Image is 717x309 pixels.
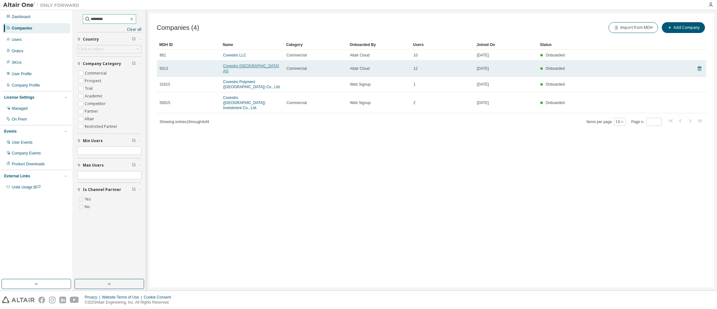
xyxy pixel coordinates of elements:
[413,66,418,71] span: 12
[2,297,35,303] img: altair_logo.svg
[350,66,370,71] span: Altair Cloud
[132,61,136,66] span: Clear filter
[59,297,66,303] img: linkedin.svg
[157,24,199,31] span: Companies (4)
[12,49,23,54] div: Orders
[83,187,121,192] span: Is Channel Partner
[85,195,92,203] label: Yes
[160,82,170,87] span: 31615
[12,83,40,88] div: Company Profile
[102,295,144,300] div: Website Terms of Use
[160,100,170,105] span: 56915
[223,53,246,57] a: Covestro LLC
[477,100,489,105] span: [DATE]
[4,95,34,100] div: License Settings
[77,134,141,148] button: Min Users
[79,47,103,52] div: Click to select
[3,2,82,8] img: Altair One
[83,138,103,143] span: Min Users
[160,66,168,71] span: 6013
[77,57,141,71] button: Company Category
[546,66,565,71] span: Onboarded
[132,163,136,168] span: Clear filter
[12,117,27,122] div: On Prem
[132,37,136,42] span: Clear filter
[83,163,104,168] span: Max Users
[160,53,166,58] span: 862
[85,108,99,115] label: Partner
[223,40,281,50] div: Name
[12,161,45,167] div: Product Downloads
[85,85,94,92] label: Trial
[83,37,99,42] span: Country
[350,100,371,105] span: Web Signup
[223,95,265,110] a: Covestro ([GEOGRAPHIC_DATA]) Investment Co., Ltd.
[477,40,535,50] div: Joined On
[4,174,30,179] div: External Links
[608,22,658,33] button: Import from MDH
[77,183,141,197] button: Is Channel Partner
[12,106,28,111] div: Managed
[12,71,32,76] div: User Profile
[546,53,565,57] span: Onboarded
[477,66,489,71] span: [DATE]
[413,100,416,105] span: 2
[77,27,141,32] a: Clear all
[85,123,119,130] label: Restricted Partner
[12,14,30,19] div: Dashboard
[132,187,136,192] span: Clear filter
[286,53,307,58] span: Commercial
[546,82,565,87] span: Onboarded
[70,297,79,303] img: youtube.svg
[160,120,209,124] span: Showing entries 1 through 4 of 4
[132,138,136,143] span: Clear filter
[350,53,370,58] span: Altair Cloud
[413,53,418,58] span: 10
[286,100,307,105] span: Commercial
[477,82,489,87] span: [DATE]
[223,64,279,73] a: Covestro [GEOGRAPHIC_DATA] AG
[12,60,22,65] div: SKUs
[662,22,705,33] button: Add Company
[77,158,141,172] button: Max Users
[77,45,141,53] div: Click to select
[587,118,626,126] span: Items per page
[85,295,102,300] div: Privacy
[85,203,91,211] label: No
[85,92,104,100] label: Academic
[286,66,307,71] span: Commercial
[12,37,22,42] div: Users
[477,53,489,58] span: [DATE]
[546,101,565,105] span: Onboarded
[350,40,408,50] div: Onboarded By
[12,140,32,145] div: User Events
[38,297,45,303] img: facebook.svg
[286,40,345,50] div: Category
[350,82,371,87] span: Web Signup
[12,151,41,156] div: Company Events
[413,82,416,87] span: 1
[85,100,107,108] label: Competitor
[159,40,218,50] div: MDH ID
[631,118,661,126] span: Page n.
[85,69,108,77] label: Commercial
[85,115,95,123] label: Altair
[540,40,668,50] div: Status
[77,32,141,46] button: Country
[12,26,32,31] div: Companies
[4,129,16,134] div: Events
[223,80,281,89] a: Covestro Polymers ([GEOGRAPHIC_DATA]) Co., Ltd.
[413,40,471,50] div: Users
[49,297,56,303] img: instagram.svg
[12,185,41,189] span: Units Usage BI
[615,119,624,124] button: 10
[85,300,175,305] p: © 2025 Altair Engineering, Inc. All Rights Reserved.
[144,295,174,300] div: Cookie Consent
[85,77,102,85] label: Prospect
[83,61,121,66] span: Company Category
